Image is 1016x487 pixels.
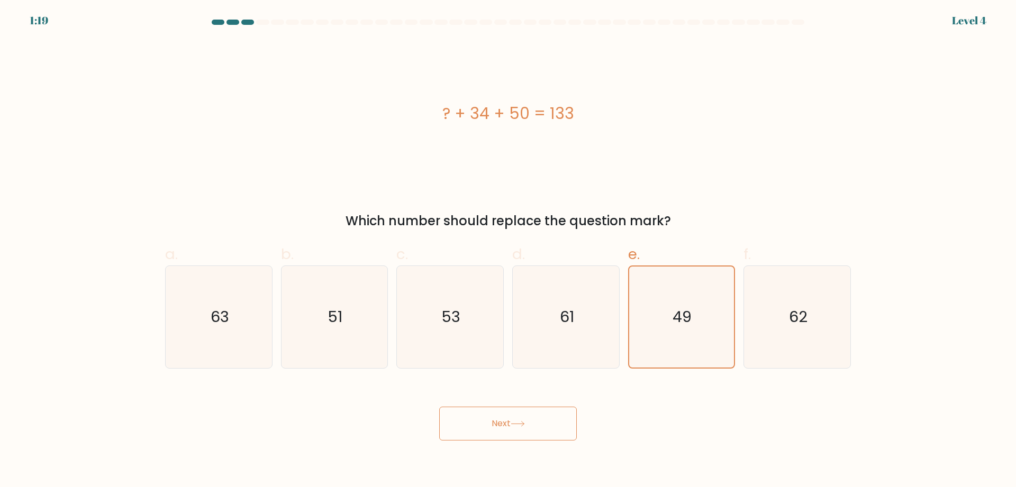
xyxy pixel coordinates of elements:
[165,102,851,125] div: ? + 34 + 50 = 133
[789,306,808,327] text: 62
[281,244,294,264] span: b.
[211,306,229,327] text: 63
[743,244,751,264] span: f.
[952,13,986,29] div: Level 4
[396,244,408,264] span: c.
[560,306,574,327] text: 61
[328,306,343,327] text: 51
[30,13,48,29] div: 1:19
[512,244,525,264] span: d.
[165,244,178,264] span: a.
[439,407,577,440] button: Next
[628,244,640,264] span: e.
[673,306,692,327] text: 49
[442,306,461,327] text: 53
[171,212,845,231] div: Which number should replace the question mark?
